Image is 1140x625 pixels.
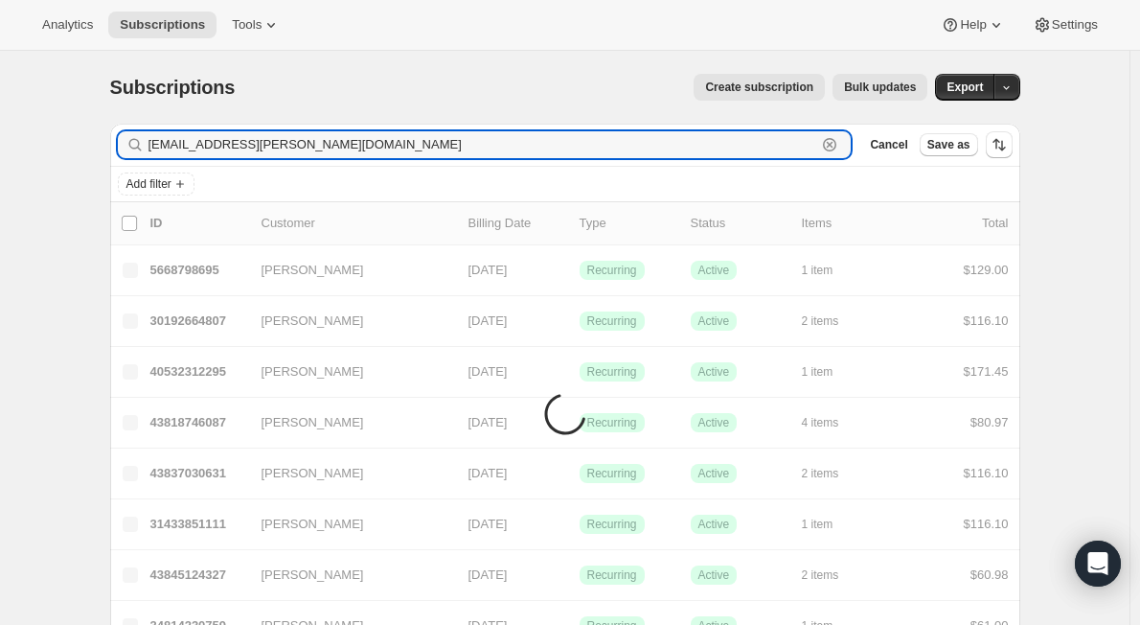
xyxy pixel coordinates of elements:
[42,17,93,33] span: Analytics
[927,137,970,152] span: Save as
[1052,17,1098,33] span: Settings
[220,12,292,38] button: Tools
[232,17,262,33] span: Tools
[108,12,217,38] button: Subscriptions
[148,131,817,158] input: Filter subscribers
[832,74,927,101] button: Bulk updates
[935,74,994,101] button: Export
[946,80,983,95] span: Export
[110,77,236,98] span: Subscriptions
[820,135,839,154] button: Clear
[1021,12,1109,38] button: Settings
[1075,541,1121,587] div: Open Intercom Messenger
[920,133,978,156] button: Save as
[960,17,986,33] span: Help
[694,74,825,101] button: Create subscription
[126,176,171,192] span: Add filter
[844,80,916,95] span: Bulk updates
[862,133,915,156] button: Cancel
[120,17,205,33] span: Subscriptions
[705,80,813,95] span: Create subscription
[929,12,1016,38] button: Help
[986,131,1013,158] button: Sort the results
[870,137,907,152] span: Cancel
[31,12,104,38] button: Analytics
[118,173,194,196] button: Add filter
